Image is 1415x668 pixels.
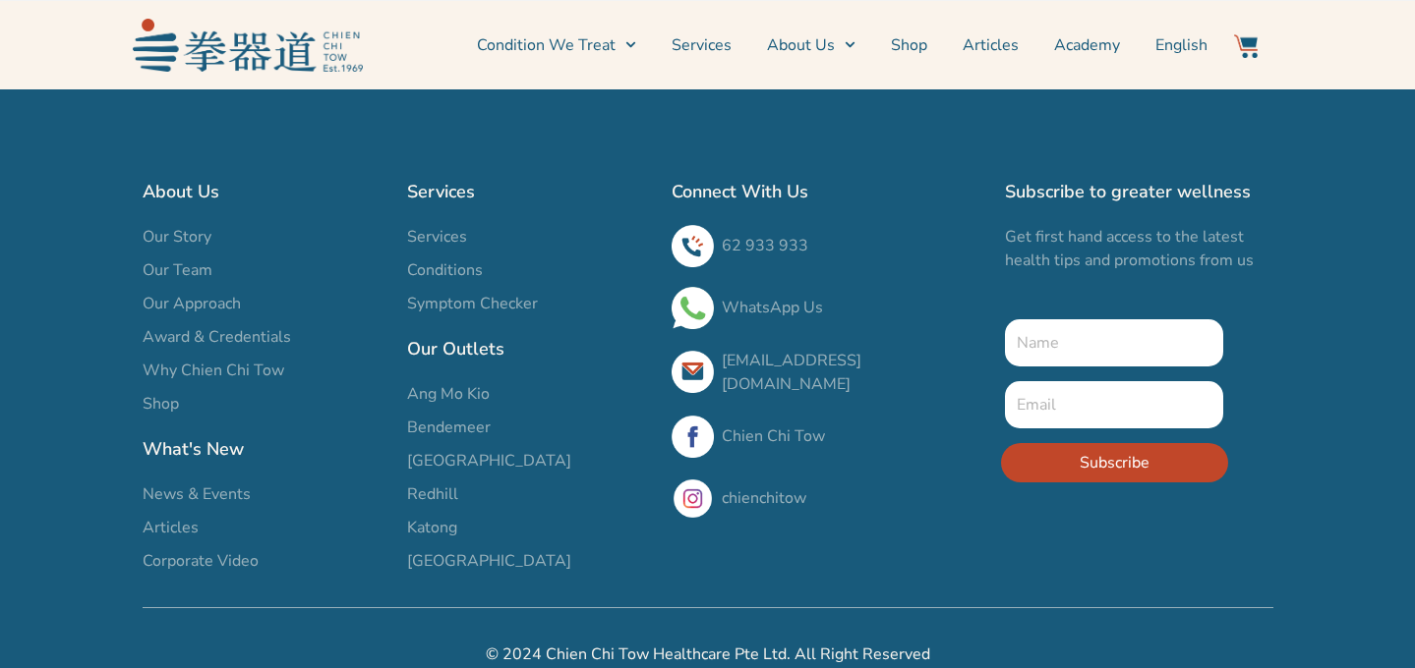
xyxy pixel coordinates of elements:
input: Email [1005,381,1224,428]
a: Our Team [143,258,387,282]
img: Website Icon-03 [1234,34,1258,58]
p: Get first hand access to the latest health tips and promotions from us [1005,225,1273,272]
a: [GEOGRAPHIC_DATA] [407,549,652,573]
a: Bendemeer [407,416,652,439]
span: Subscribe [1080,451,1150,474]
span: Award & Credentials [143,325,291,349]
a: Articles [963,21,1019,70]
h2: Subscribe to greater wellness [1005,178,1273,205]
span: Articles [143,516,199,539]
a: Redhill [407,482,652,506]
a: English [1155,21,1208,70]
span: Corporate Video [143,549,259,573]
h2: © 2024 Chien Chi Tow Healthcare Pte Ltd. All Right Reserved [143,642,1273,666]
a: Our Approach [143,292,387,315]
a: Services [672,21,732,70]
a: [EMAIL_ADDRESS][DOMAIN_NAME] [722,350,861,395]
a: Shop [891,21,927,70]
span: Services [407,225,467,249]
a: Chien Chi Tow [722,425,825,447]
nav: Menu [373,21,1209,70]
a: Ang Mo Kio [407,382,652,406]
span: Redhill [407,482,458,506]
a: Why Chien Chi Tow [143,359,387,382]
a: Symptom Checker [407,292,652,315]
span: English [1155,33,1208,57]
span: Our Approach [143,292,241,315]
form: New Form [1005,319,1224,497]
span: Why Chien Chi Tow [143,359,284,382]
span: [GEOGRAPHIC_DATA] [407,449,571,473]
span: Conditions [407,258,483,282]
h2: Services [407,178,652,205]
a: Conditions [407,258,652,282]
button: Subscribe [1001,443,1228,482]
input: Name [1005,319,1224,366]
a: Shop [143,392,387,416]
h2: Connect With Us [672,178,985,205]
h2: About Us [143,178,387,205]
a: News & Events [143,482,387,506]
span: News & Events [143,482,251,506]
span: Katong [407,516,457,539]
a: Corporate Video [143,549,387,573]
span: Bendemeer [407,416,491,439]
span: Our Story [143,225,211,249]
a: [GEOGRAPHIC_DATA] [407,449,652,473]
a: Our Story [143,225,387,249]
a: About Us [767,21,855,70]
a: Academy [1054,21,1120,70]
a: WhatsApp Us [722,297,823,318]
span: Symptom Checker [407,292,538,315]
a: chienchitow [722,487,806,509]
a: Services [407,225,652,249]
a: Katong [407,516,652,539]
a: Condition We Treat [477,21,636,70]
h2: Our Outlets [407,335,652,362]
span: [GEOGRAPHIC_DATA] [407,549,571,573]
h2: What's New [143,435,387,463]
span: Shop [143,392,179,416]
span: Our Team [143,258,212,282]
a: Articles [143,516,387,539]
a: 62 933 933 [722,235,808,256]
span: Ang Mo Kio [407,382,490,406]
a: Award & Credentials [143,325,387,349]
